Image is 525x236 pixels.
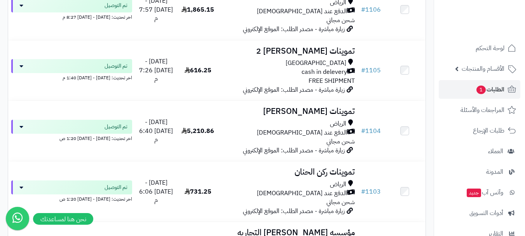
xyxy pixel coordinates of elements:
span: لوحة التحكم [476,43,504,54]
a: المدونة [439,163,520,181]
a: المراجعات والأسئلة [439,101,520,119]
span: زيارة مباشرة - مصدر الطلب: الموقع الإلكتروني [243,24,345,34]
a: #1105 [361,66,381,75]
span: الدفع عند [DEMOGRAPHIC_DATA] [257,7,347,16]
span: FREE SHIPMENT [309,76,355,86]
span: تم التوصيل [105,62,127,70]
h3: تموينات [PERSON_NAME] 2 [222,47,355,56]
a: وآتس آبجديد [439,183,520,202]
span: زيارة مباشرة - مصدر الطلب: الموقع الإلكتروني [243,146,345,155]
div: اخر تحديث: [DATE] - [DATE] 8:27 م [11,12,132,21]
span: [DATE] - [DATE] 7:26 م [139,57,173,84]
span: 731.25 [185,187,211,196]
a: لوحة التحكم [439,39,520,58]
span: # [361,187,365,196]
span: شحن مجاني [326,198,355,207]
span: تم التوصيل [105,2,127,9]
span: تم التوصيل [105,123,127,131]
span: # [361,126,365,136]
div: اخر تحديث: [DATE] - [DATE] 1:20 ص [11,194,132,203]
a: طلبات الإرجاع [439,121,520,140]
span: # [361,66,365,75]
a: الطلبات1 [439,80,520,99]
a: العملاء [439,142,520,161]
span: الرياض [330,180,346,189]
span: زيارة مباشرة - مصدر الطلب: الموقع الإلكتروني [243,206,345,216]
div: اخر تحديث: [DATE] - [DATE] 1:40 م [11,73,132,81]
span: الطلبات [476,84,504,95]
span: تم التوصيل [105,184,127,191]
span: العملاء [488,146,503,157]
span: 1,865.15 [181,5,214,14]
span: الدفع عند [DEMOGRAPHIC_DATA] [257,189,347,198]
a: #1104 [361,126,381,136]
span: 5,210.86 [181,126,214,136]
h3: تموينات [PERSON_NAME] [222,107,355,116]
span: زيارة مباشرة - مصدر الطلب: الموقع الإلكتروني [243,85,345,94]
h3: تموينات ركن الحنان [222,168,355,177]
div: اخر تحديث: [DATE] - [DATE] 1:20 ص [11,134,132,142]
span: طلبات الإرجاع [473,125,504,136]
span: [GEOGRAPHIC_DATA] [286,59,346,68]
span: جديد [467,189,481,197]
span: cash in delevery [302,68,347,77]
span: [DATE] - [DATE] 6:06 م [139,178,173,205]
span: الرياض [330,119,346,128]
span: الدفع عند [DEMOGRAPHIC_DATA] [257,128,347,137]
span: المدونة [486,166,503,177]
span: [DATE] - [DATE] 6:40 م [139,117,173,145]
span: المراجعات والأسئلة [460,105,504,115]
span: أدوات التسويق [469,208,503,219]
span: وآتس آب [466,187,503,198]
span: 1 [476,86,486,94]
span: # [361,5,365,14]
a: #1106 [361,5,381,14]
span: شحن مجاني [326,137,355,146]
span: 616.25 [185,66,211,75]
span: الأقسام والمنتجات [462,63,504,74]
span: شحن مجاني [326,16,355,25]
a: أدوات التسويق [439,204,520,222]
a: #1103 [361,187,381,196]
